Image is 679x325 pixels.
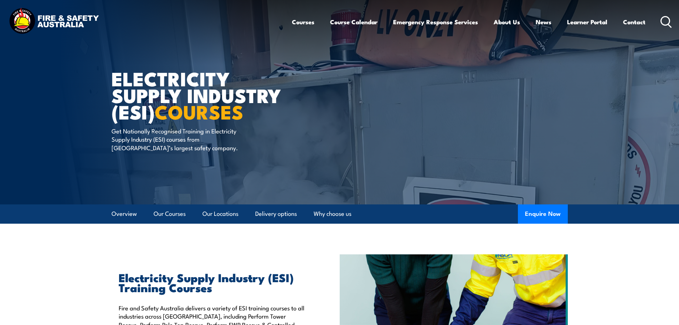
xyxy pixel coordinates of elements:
[112,70,288,120] h1: Electricity Supply Industry (ESI)
[119,272,307,292] h2: Electricity Supply Industry (ESI) Training Courses
[567,12,607,31] a: Learner Portal
[112,127,242,152] p: Get Nationally Recognised Training in Electricity Supply Industry (ESI) courses from [GEOGRAPHIC_...
[112,204,137,223] a: Overview
[494,12,520,31] a: About Us
[393,12,478,31] a: Emergency Response Services
[202,204,238,223] a: Our Locations
[314,204,351,223] a: Why choose us
[623,12,645,31] a: Contact
[536,12,551,31] a: News
[154,204,186,223] a: Our Courses
[518,204,568,224] button: Enquire Now
[330,12,377,31] a: Course Calendar
[292,12,314,31] a: Courses
[255,204,297,223] a: Delivery options
[155,96,243,126] strong: COURSES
